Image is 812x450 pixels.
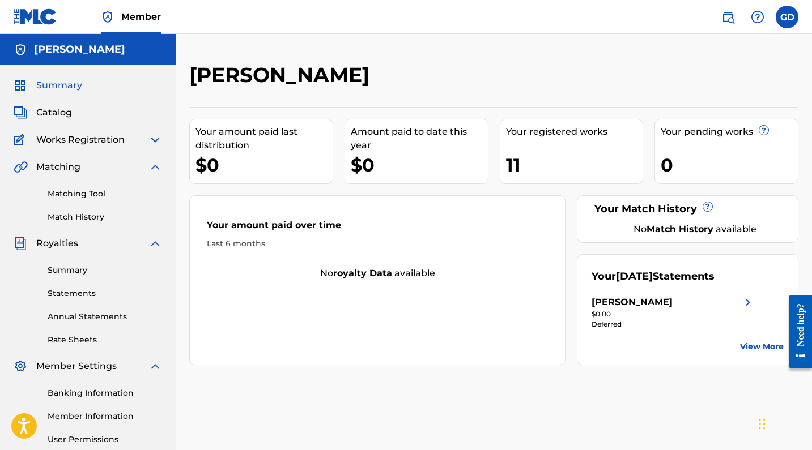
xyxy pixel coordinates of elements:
span: Matching [36,160,80,174]
div: Your Statements [592,269,715,284]
img: expand [148,133,162,147]
img: expand [148,359,162,373]
img: Matching [14,160,28,174]
a: Summary [48,264,162,276]
div: User Menu [776,6,798,28]
a: Banking Information [48,387,162,399]
img: search [721,10,735,24]
span: [DATE] [616,270,653,282]
img: Member Settings [14,359,27,373]
span: Member [121,10,161,23]
a: [PERSON_NAME]right chevron icon$0.00Deferred [592,295,755,329]
img: Works Registration [14,133,28,147]
div: 11 [506,152,643,178]
div: $0 [195,152,333,178]
img: Summary [14,79,27,92]
div: Your pending works [661,125,798,139]
a: Annual Statements [48,311,162,323]
a: CatalogCatalog [14,106,72,119]
strong: royalty data [333,268,392,278]
div: Your amount paid last distribution [195,125,333,152]
img: right chevron icon [741,295,755,309]
div: 0 [661,152,798,178]
div: Help [746,6,769,28]
h2: [PERSON_NAME] [189,62,375,88]
div: No available [606,222,784,236]
iframe: Chat Widget [755,396,812,450]
img: expand [148,160,162,174]
span: Catalog [36,106,72,119]
a: SummarySummary [14,79,82,92]
div: Deferred [592,319,755,329]
div: No available [190,267,565,280]
div: Amount paid to date this year [351,125,488,152]
strong: Match History [647,224,713,234]
img: Accounts [14,43,27,57]
a: View More [740,341,784,353]
a: Member Information [48,410,162,422]
div: Your amount paid over time [207,218,548,238]
span: Summary [36,79,82,92]
a: Matching Tool [48,188,162,200]
iframe: Resource Center [780,285,812,379]
a: User Permissions [48,434,162,445]
img: Catalog [14,106,27,119]
div: Your Match History [592,202,784,217]
div: Your registered works [506,125,643,139]
div: $0 [351,152,488,178]
div: $0.00 [592,309,755,319]
a: Public Search [717,6,739,28]
img: Royalties [14,237,27,250]
img: expand [148,237,162,250]
span: Member Settings [36,359,117,373]
div: Last 6 months [207,238,548,250]
span: Works Registration [36,133,125,147]
h5: Gwheen Daniels [34,43,125,56]
img: MLC Logo [14,8,57,25]
span: Royalties [36,237,78,250]
a: Match History [48,211,162,223]
img: Top Rightsholder [101,10,114,24]
a: Rate Sheets [48,334,162,346]
div: [PERSON_NAME] [592,295,673,309]
a: Statements [48,288,162,299]
img: help [751,10,764,24]
div: Drag [759,407,766,441]
span: ? [759,126,768,135]
span: ? [703,202,712,211]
